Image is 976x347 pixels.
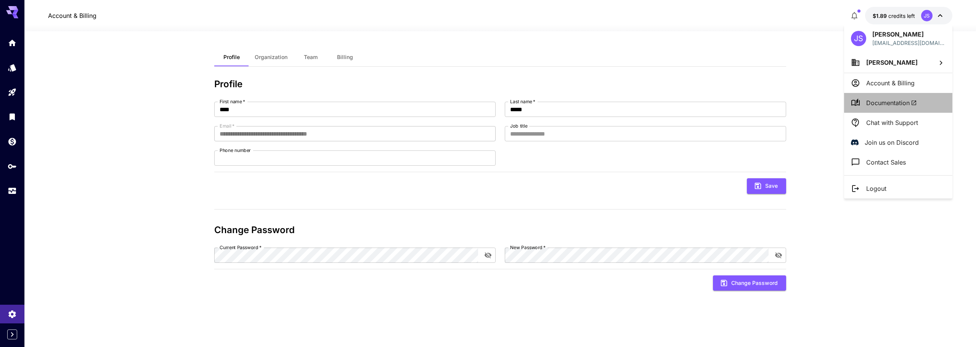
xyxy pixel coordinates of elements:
[865,138,919,147] p: Join us on Discord
[866,98,917,107] span: Documentation
[866,158,906,167] p: Contact Sales
[872,39,945,47] p: [EMAIL_ADDRESS][DOMAIN_NAME]
[872,30,945,39] p: [PERSON_NAME]
[844,52,952,73] button: [PERSON_NAME]
[866,78,915,88] p: Account & Billing
[851,31,866,46] div: JS
[866,118,918,127] p: Chat with Support
[872,39,945,47] div: contato@protecaoveiculargoiania.com.br
[866,184,886,193] p: Logout
[866,59,918,66] span: [PERSON_NAME]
